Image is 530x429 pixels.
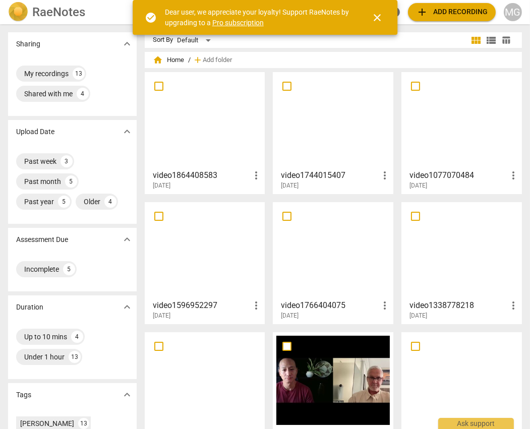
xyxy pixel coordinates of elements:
span: more_vert [507,299,519,312]
span: expand_more [121,301,133,313]
button: Table view [499,33,514,48]
button: Show more [120,299,135,315]
div: 5 [63,263,75,275]
span: add [193,55,203,65]
span: expand_more [121,38,133,50]
span: [DATE] [409,312,427,320]
h3: video1864408583 [153,169,251,181]
a: video1077070484[DATE] [405,76,518,190]
button: Show more [120,232,135,247]
h2: RaeNotes [32,5,85,19]
span: more_vert [250,299,262,312]
span: view_list [485,34,497,46]
span: [DATE] [153,181,170,190]
div: 13 [69,351,81,363]
span: Home [153,55,184,65]
button: MG [504,3,522,21]
span: [DATE] [153,312,170,320]
div: 13 [73,68,85,80]
div: My recordings [24,69,69,79]
div: Incomplete [24,264,59,274]
span: home [153,55,163,65]
a: video1338778218[DATE] [405,206,518,320]
h3: video1077070484 [409,169,507,181]
a: Pro subscription [212,19,264,27]
h3: video1338778218 [409,299,507,312]
span: [DATE] [409,181,427,190]
span: Add recording [416,6,488,18]
p: Duration [16,302,43,313]
span: close [371,12,383,24]
span: view_module [470,34,482,46]
button: List view [484,33,499,48]
span: / [188,56,191,64]
span: Add folder [203,56,232,64]
div: Sort By [153,36,173,44]
div: 4 [104,196,116,208]
div: Dear user, we appreciate your loyalty! Support RaeNotes by upgrading to a [165,7,354,28]
div: Shared with me [24,89,73,99]
p: Tags [16,390,31,400]
button: Close [365,6,389,30]
a: video1864408583[DATE] [148,76,262,190]
button: Upload [408,3,496,21]
span: table_chart [502,35,511,45]
div: 5 [65,175,77,188]
button: Show more [120,387,135,402]
div: Older [84,197,100,207]
div: Ask support [438,418,514,429]
span: [DATE] [281,181,299,190]
a: video1596952297[DATE] [148,206,262,320]
a: video1744015407[DATE] [276,76,390,190]
p: Assessment Due [16,234,68,245]
p: Sharing [16,39,40,49]
span: expand_more [121,389,133,401]
span: more_vert [379,299,391,312]
div: 3 [61,155,73,167]
button: Show more [120,124,135,139]
button: Tile view [468,33,484,48]
span: check_circle [145,12,157,24]
div: Default [177,32,214,48]
span: [DATE] [281,312,299,320]
div: 5 [58,196,70,208]
div: 13 [78,418,89,429]
div: Under 1 hour [24,352,65,362]
a: video1766404075[DATE] [276,206,390,320]
h3: video1596952297 [153,299,251,312]
h3: video1744015407 [281,169,379,181]
span: expand_more [121,126,133,138]
button: Show more [120,36,135,51]
div: Past year [24,197,54,207]
div: Up to 10 mins [24,332,67,342]
div: Past month [24,176,61,187]
img: Logo [8,2,28,22]
span: more_vert [379,169,391,181]
div: Past week [24,156,56,166]
span: more_vert [250,169,262,181]
p: Upload Date [16,127,54,137]
h3: video1766404075 [281,299,379,312]
div: 4 [71,331,83,343]
div: 4 [77,88,89,100]
span: expand_more [121,233,133,246]
div: [PERSON_NAME] [20,418,74,428]
a: LogoRaeNotes [8,2,135,22]
span: add [416,6,428,18]
span: more_vert [507,169,519,181]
